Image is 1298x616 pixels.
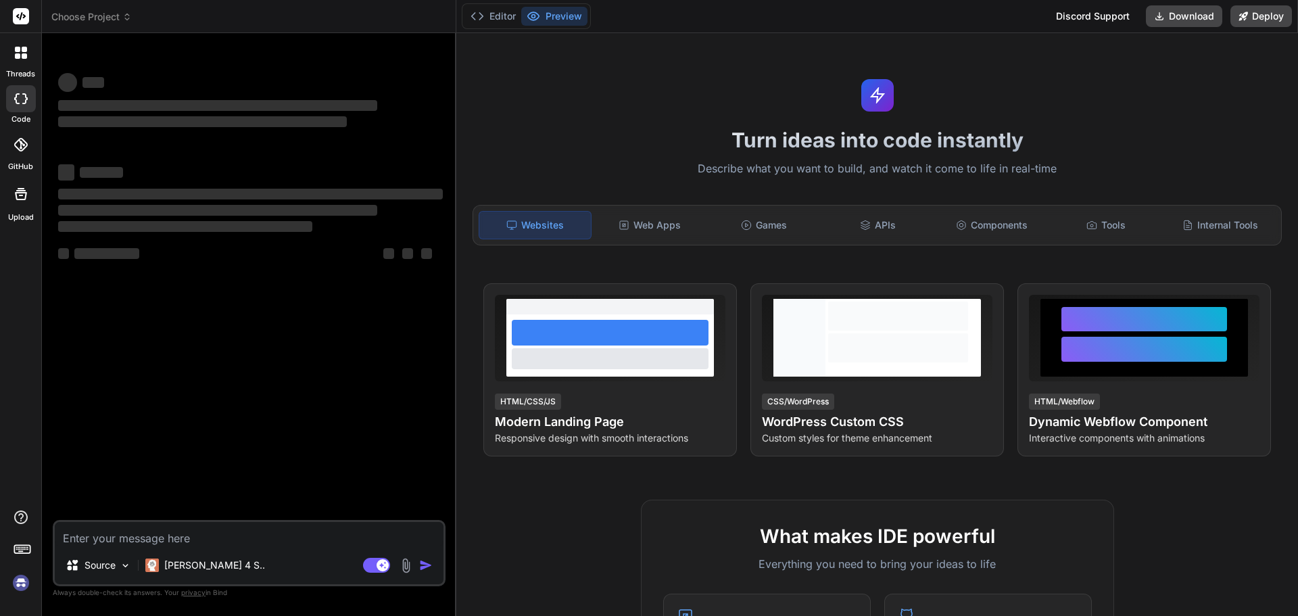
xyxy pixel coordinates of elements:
[495,394,561,410] div: HTML/CSS/JS
[51,10,132,24] span: Choose Project
[421,248,432,259] span: ‌
[8,212,34,223] label: Upload
[419,559,433,572] img: icon
[1029,412,1259,431] h4: Dynamic Webflow Component
[762,412,992,431] h4: WordPress Custom CSS
[402,248,413,259] span: ‌
[495,431,725,445] p: Responsive design with smooth interactions
[594,211,706,239] div: Web Apps
[11,114,30,125] label: code
[58,205,377,216] span: ‌
[762,394,834,410] div: CSS/WordPress
[58,248,69,259] span: ‌
[1029,431,1259,445] p: Interactive components with animations
[663,522,1092,550] h2: What makes IDE powerful
[398,558,414,573] img: attachment
[1029,394,1100,410] div: HTML/Webflow
[663,556,1092,572] p: Everything you need to bring your ideas to life
[8,161,33,172] label: GitHub
[58,189,443,199] span: ‌
[822,211,934,239] div: APIs
[521,7,587,26] button: Preview
[53,586,446,599] p: Always double-check its answers. Your in Bind
[465,7,521,26] button: Editor
[58,73,77,92] span: ‌
[120,560,131,571] img: Pick Models
[495,412,725,431] h4: Modern Landing Page
[1048,5,1138,27] div: Discord Support
[6,68,35,80] label: threads
[164,559,265,572] p: [PERSON_NAME] 4 S..
[1051,211,1162,239] div: Tools
[1230,5,1292,27] button: Deploy
[145,559,159,572] img: Claude 4 Sonnet
[85,559,116,572] p: Source
[58,100,377,111] span: ‌
[762,431,992,445] p: Custom styles for theme enhancement
[82,77,104,88] span: ‌
[464,160,1290,178] p: Describe what you want to build, and watch it come to life in real-time
[936,211,1048,239] div: Components
[708,211,820,239] div: Games
[9,571,32,594] img: signin
[58,221,312,232] span: ‌
[1164,211,1276,239] div: Internal Tools
[479,211,592,239] div: Websites
[383,248,394,259] span: ‌
[58,116,347,127] span: ‌
[181,588,206,596] span: privacy
[464,128,1290,152] h1: Turn ideas into code instantly
[58,164,74,181] span: ‌
[1146,5,1222,27] button: Download
[80,167,123,178] span: ‌
[74,248,139,259] span: ‌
